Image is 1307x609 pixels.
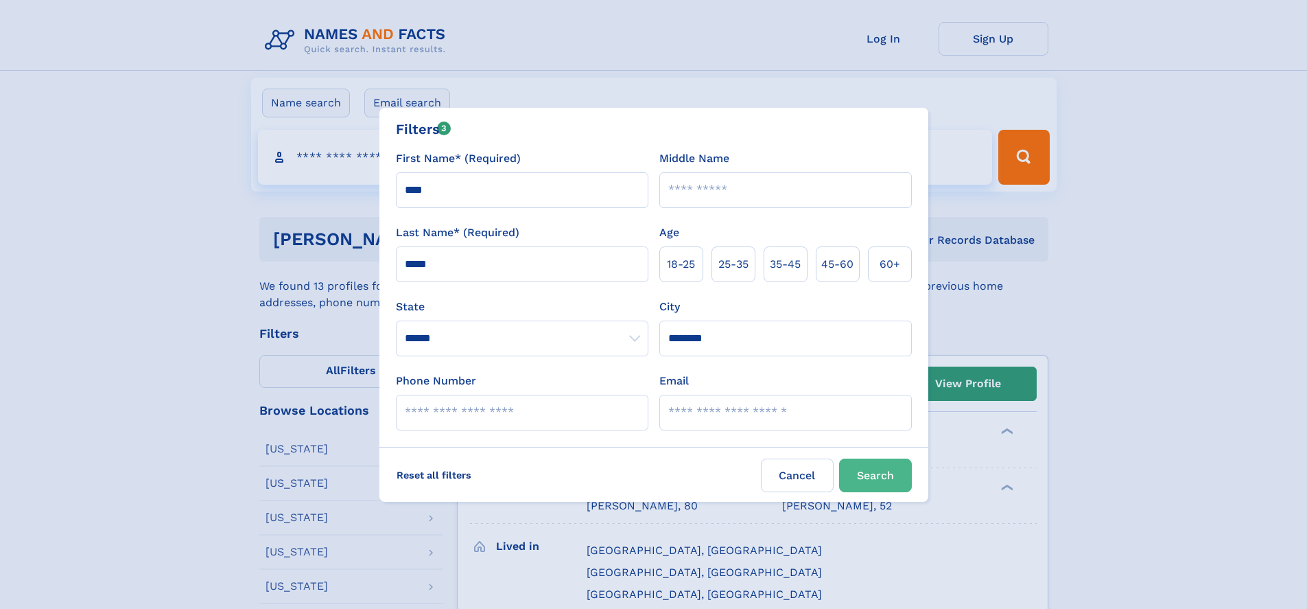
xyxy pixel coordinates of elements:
button: Search [839,459,912,492]
div: Filters [396,119,451,139]
label: Age [659,225,679,241]
span: 18‑25 [667,256,695,273]
label: Email [659,373,689,389]
label: Cancel [761,459,834,492]
label: First Name* (Required) [396,150,521,167]
span: 25‑35 [718,256,749,273]
label: State [396,299,648,315]
label: Middle Name [659,150,729,167]
label: Reset all filters [388,459,480,492]
label: Last Name* (Required) [396,225,519,241]
label: City [659,299,680,315]
span: 60+ [880,256,900,273]
span: 45‑60 [821,256,853,273]
span: 35‑45 [770,256,801,273]
label: Phone Number [396,373,476,389]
